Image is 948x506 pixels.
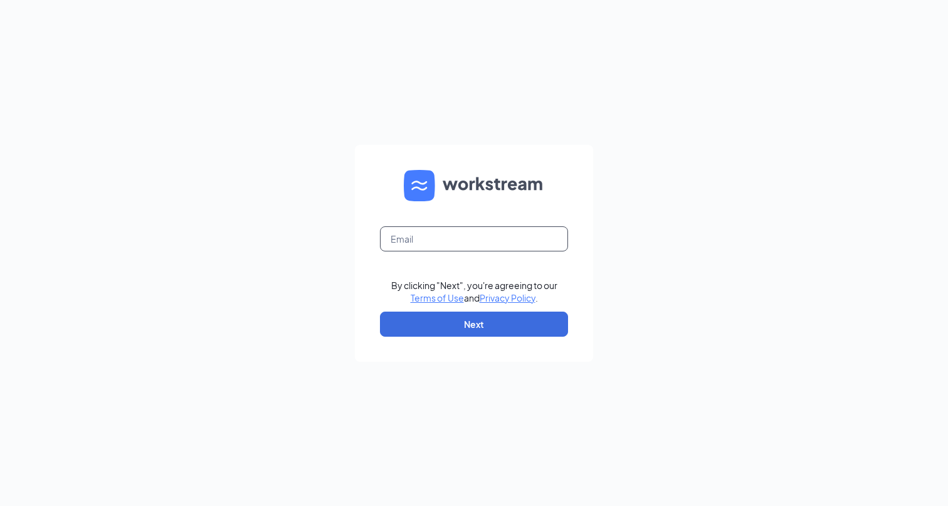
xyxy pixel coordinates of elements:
a: Terms of Use [411,292,464,303]
img: WS logo and Workstream text [404,170,544,201]
button: Next [380,312,568,337]
input: Email [380,226,568,251]
a: Privacy Policy [480,292,535,303]
div: By clicking "Next", you're agreeing to our and . [391,279,557,304]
